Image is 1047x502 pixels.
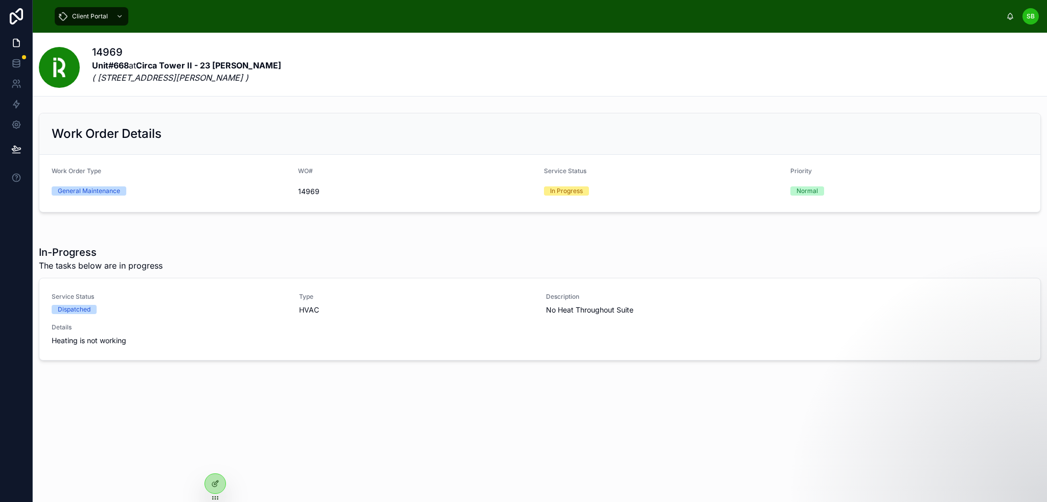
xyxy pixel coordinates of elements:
span: Type [299,293,534,301]
div: In Progress [550,186,583,196]
div: scrollable content [50,5,1006,28]
div: Normal [796,186,818,196]
h2: Work Order Details [52,126,162,142]
strong: Circa Tower II - 23 [PERSON_NAME] [136,60,281,70]
em: ( [STREET_ADDRESS][PERSON_NAME] ) [92,73,248,83]
span: SB [1027,12,1035,20]
a: Client Portal [55,7,128,26]
span: Details [52,323,781,331]
span: Work Order Type [52,167,101,175]
div: General Maintenance [58,186,120,196]
span: Heating is not working [52,336,781,346]
span: Priority [790,167,812,175]
div: Dispatched [58,305,90,314]
h1: 14969 [92,45,281,59]
span: HVAC [299,305,319,315]
span: The tasks below are in progress [39,259,163,272]
span: No Heat Throughout Suite [546,305,781,315]
h1: In-Progress [39,245,163,259]
p: at [92,59,281,84]
strong: Unit#668 [92,60,129,70]
span: WO# [298,167,313,175]
span: Service Status [52,293,287,301]
span: 14969 [298,186,536,197]
span: Client Portal [72,12,108,20]
span: Description [546,293,781,301]
span: Service Status [544,167,586,175]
